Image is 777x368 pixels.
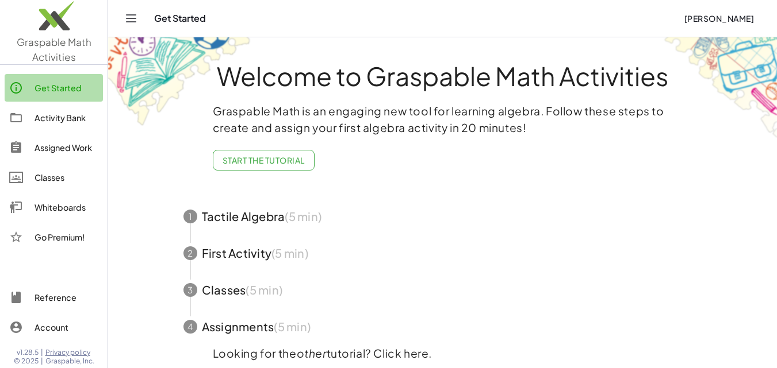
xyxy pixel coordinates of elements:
span: Graspable, Inc. [45,357,94,366]
button: Start the Tutorial [213,150,315,171]
div: Reference [35,290,98,304]
button: 1Tactile Algebra(5 min) [170,198,716,235]
div: Get Started [35,81,98,95]
a: Reference [5,284,103,311]
img: get-started-bg-ul-Ceg4j33I.png [108,36,252,127]
div: Activity Bank [35,111,98,125]
a: Assigned Work [5,134,103,161]
span: | [41,357,43,366]
p: Looking for the tutorial? Click here. [213,345,673,362]
p: Graspable Math is an engaging new tool for learning algebra. Follow these steps to create and ass... [213,103,673,136]
a: Get Started [5,74,103,102]
div: Assigned Work [35,141,98,154]
span: [PERSON_NAME] [684,13,754,24]
span: Graspable Math Activities [17,36,91,63]
div: Classes [35,171,98,184]
span: © 2025 [14,357,39,366]
button: 3Classes(5 min) [170,272,716,308]
a: Account [5,313,103,341]
div: Account [35,320,98,334]
h1: Welcome to Graspable Math Activities [162,63,724,89]
span: v1.28.5 [17,348,39,357]
em: other [297,346,327,360]
button: [PERSON_NAME] [675,8,763,29]
a: Privacy policy [45,348,94,357]
button: Toggle navigation [122,9,140,28]
a: Whiteboards [5,193,103,221]
a: Activity Bank [5,104,103,131]
div: Go Premium! [35,230,98,244]
div: 4 [183,320,197,334]
div: Whiteboards [35,200,98,214]
a: Classes [5,164,103,191]
div: 3 [183,283,197,297]
button: 2First Activity(5 min) [170,235,716,272]
button: 4Assignments(5 min) [170,308,716,345]
div: 2 [183,246,197,260]
span: | [41,348,43,357]
span: Start the Tutorial [223,155,305,165]
div: 1 [183,210,197,223]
